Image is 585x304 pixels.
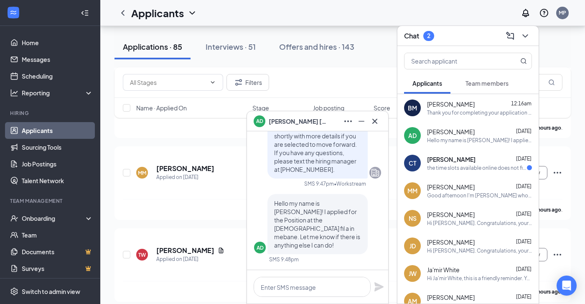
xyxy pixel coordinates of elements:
span: Thank you for completing your application for the Manager position. We will review your applicati... [274,99,361,173]
button: Filter Filters [226,74,269,91]
div: Switch to admin view [22,287,80,296]
span: [DATE] [516,211,532,217]
a: Messages [22,51,93,68]
a: DocumentsCrown [22,243,93,260]
span: [PERSON_NAME] [427,210,475,219]
svg: ChevronDown [520,31,530,41]
a: Team [22,227,93,243]
div: SMS 9:48pm [269,256,299,263]
span: [PERSON_NAME] [427,238,475,246]
svg: ComposeMessage [505,31,515,41]
div: Hiring [10,110,92,117]
svg: ChevronDown [187,8,197,18]
div: TW [138,251,146,258]
div: 2 [427,32,430,39]
span: Applicants [412,79,442,87]
svg: UserCheck [10,214,18,222]
div: MM [138,169,146,176]
svg: Company [370,168,380,178]
span: Score [374,104,390,112]
b: 12 hours ago [531,125,561,131]
svg: Ellipses [552,250,562,260]
div: the time slots available online does not fit my schedule. i am available to come in for an interv... [427,164,527,171]
div: CT [409,159,416,167]
a: Applicants [22,122,93,139]
svg: Plane [374,282,384,292]
span: [PERSON_NAME] [427,100,475,108]
div: Applied on [DATE] [156,255,224,263]
div: AD [257,244,264,251]
svg: Collapse [81,9,89,17]
span: [PERSON_NAME] [PERSON_NAME] [269,117,327,126]
button: Ellipses [341,115,355,128]
span: Stage [252,104,269,112]
div: Hi [PERSON_NAME]. Congratulations, your onsite interview with [DEMOGRAPHIC_DATA]-fil-A for Back o... [427,220,532,227]
div: Hi Ja'mir White, this is a friendly reminder. Your interview with [DEMOGRAPHIC_DATA]-fil-A for Ba... [427,275,532,282]
svg: Settings [10,287,18,296]
h1: Applicants [131,6,184,20]
span: [DATE] [516,183,532,189]
span: • Workstream [334,180,366,187]
button: ComposeMessage [504,29,517,43]
a: Talent Network [22,172,93,189]
svg: MagnifyingGlass [548,79,555,86]
div: Hi [PERSON_NAME]. Congratulations, your onsite interview with [DEMOGRAPHIC_DATA]-fil-A for Front ... [427,247,532,254]
span: [PERSON_NAME] [427,293,475,301]
div: Offers and hires · 143 [279,41,354,52]
div: JD [409,242,416,250]
div: MP [559,9,566,16]
svg: Ellipses [552,168,562,178]
div: Open Intercom Messenger [557,276,577,296]
span: 12:16am [511,100,532,107]
span: Hello my name is [PERSON_NAME]! I applied for the Position at the [DEMOGRAPHIC_DATA] fil a in meb... [274,199,360,249]
div: Reporting [22,89,94,97]
span: Ja'mir White [427,266,460,274]
div: MM [407,186,417,195]
span: Team members [465,79,509,87]
span: [PERSON_NAME] [427,128,475,136]
div: Applications · 85 [123,41,182,52]
svg: ChevronDown [209,79,216,86]
div: Thank you for completing your application for the Front of House Team Member - Daytime position. ... [427,109,532,116]
div: BM [408,104,417,112]
span: [DATE] [516,266,532,272]
b: 17 hours ago [531,289,561,295]
h5: [PERSON_NAME] [156,246,214,255]
svg: Document [218,247,224,254]
div: Interviews · 51 [206,41,256,52]
input: Search applicant [404,53,504,69]
svg: Minimize [356,116,366,126]
a: Scheduling [22,68,93,84]
span: [DATE] [516,238,532,245]
svg: Notifications [521,8,531,18]
svg: MagnifyingGlass [520,58,527,64]
a: Home [22,34,93,51]
div: JW [409,269,417,278]
button: Minimize [355,115,368,128]
span: Job posting [313,104,344,112]
a: SurveysCrown [22,260,93,277]
svg: ChevronLeft [118,8,128,18]
span: Name · Applied On [136,104,187,112]
div: Good afternoon I'm [PERSON_NAME] who came to the job interview this past [DATE] at Chic Fil A... ... [427,192,532,199]
svg: Cross [370,116,380,126]
svg: Analysis [10,89,18,97]
a: Sourcing Tools [22,139,93,156]
button: ChevronDown [519,29,532,43]
svg: WorkstreamLogo [9,8,18,17]
input: All Stages [130,78,206,87]
div: NS [409,214,417,222]
svg: QuestionInfo [539,8,549,18]
div: AD [408,131,417,140]
div: Applied on [DATE] [156,173,214,181]
span: [PERSON_NAME] [427,183,475,191]
span: [DATE] [516,294,532,300]
div: Team Management [10,197,92,204]
span: [DATE] [516,128,532,134]
div: SMS 9:47pm [304,180,334,187]
span: [PERSON_NAME] [427,155,476,163]
div: Onboarding [22,214,86,222]
b: 13 hours ago [531,207,561,213]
